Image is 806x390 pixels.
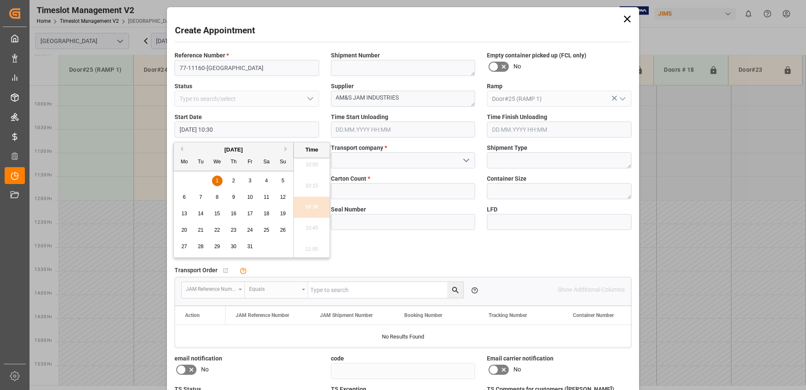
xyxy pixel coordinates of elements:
div: Choose Thursday, October 16th, 2025 [228,209,239,219]
div: Choose Friday, October 31st, 2025 [245,241,255,252]
span: 20 [181,227,187,233]
div: Choose Saturday, October 25th, 2025 [261,225,272,236]
div: Choose Wednesday, October 8th, 2025 [212,192,223,203]
div: Choose Thursday, October 30th, 2025 [228,241,239,252]
button: open menu [182,282,245,298]
span: 22 [214,227,220,233]
button: open menu [245,282,308,298]
span: Time Finish Unloading [487,113,547,122]
div: Choose Friday, October 17th, 2025 [245,209,255,219]
div: Choose Tuesday, October 21st, 2025 [196,225,206,236]
input: DD.MM.YYYY HH:MM [175,122,319,138]
span: Reference Number [175,51,229,60]
span: 21 [198,227,203,233]
div: Equals [249,283,299,293]
span: 23 [231,227,236,233]
span: 11 [263,194,269,200]
span: LFD [487,205,497,214]
span: 12 [280,194,285,200]
textarea: AM&S JAM INDUSTRIES [331,91,476,107]
div: Choose Thursday, October 23rd, 2025 [228,225,239,236]
div: Choose Friday, October 3rd, 2025 [245,176,255,186]
button: open menu [615,92,628,106]
button: Next Month [285,146,290,152]
span: 17 [247,211,253,217]
div: Mo [179,157,190,168]
span: 18 [263,211,269,217]
div: Tu [196,157,206,168]
input: DD.MM.YYYY HH:MM [331,122,476,138]
span: 29 [214,244,220,249]
div: Choose Saturday, October 4th, 2025 [261,176,272,186]
span: 10 [247,194,253,200]
div: Choose Monday, October 6th, 2025 [179,192,190,203]
span: 8 [216,194,219,200]
span: Carton Count [331,174,370,183]
span: 31 [247,244,253,249]
div: Sa [261,157,272,168]
input: Type to search/select [487,91,631,107]
div: Choose Monday, October 27th, 2025 [179,241,190,252]
div: Choose Saturday, October 18th, 2025 [261,209,272,219]
span: Tracking Number [489,312,527,318]
span: 14 [198,211,203,217]
div: Choose Sunday, October 19th, 2025 [278,209,288,219]
input: DD.MM.YYYY HH:MM [487,122,631,138]
span: 5 [282,178,285,184]
span: No [513,62,521,71]
span: Container Number [573,312,614,318]
span: Status [175,82,192,91]
span: Supplier [331,82,354,91]
span: 16 [231,211,236,217]
span: 4 [265,178,268,184]
button: open menu [459,154,472,167]
div: month 2025-10 [176,173,291,255]
button: open menu [303,92,316,106]
div: We [212,157,223,168]
div: Choose Wednesday, October 1st, 2025 [212,176,223,186]
span: Shipment Number [331,51,380,60]
span: Ramp [487,82,502,91]
h2: Create Appointment [175,24,255,38]
span: No [201,365,209,374]
div: Choose Sunday, October 12th, 2025 [278,192,288,203]
span: No [513,365,521,374]
div: Choose Saturday, October 11th, 2025 [261,192,272,203]
span: 19 [280,211,285,217]
div: Choose Wednesday, October 29th, 2025 [212,241,223,252]
span: Seal Number [331,205,366,214]
div: Choose Wednesday, October 15th, 2025 [212,209,223,219]
span: Transport company [331,144,387,152]
div: Choose Tuesday, October 14th, 2025 [196,209,206,219]
span: JAM Shipment Number [320,312,373,318]
span: 13 [181,211,187,217]
span: 25 [263,227,269,233]
span: 9 [232,194,235,200]
span: Time Start Unloading [331,113,388,122]
button: search button [447,282,463,298]
div: [DATE] [174,146,293,154]
input: Type to search/select [175,91,319,107]
div: Choose Tuesday, October 7th, 2025 [196,192,206,203]
div: JAM Reference Number [186,283,236,293]
span: 28 [198,244,203,249]
span: 6 [183,194,186,200]
div: Choose Monday, October 13th, 2025 [179,209,190,219]
div: Th [228,157,239,168]
span: 27 [181,244,187,249]
span: Empty container picked up (FCL only) [487,51,586,60]
div: Choose Monday, October 20th, 2025 [179,225,190,236]
span: 30 [231,244,236,249]
span: 2 [232,178,235,184]
span: 26 [280,227,285,233]
span: Email carrier notification [487,354,553,363]
div: Choose Tuesday, October 28th, 2025 [196,241,206,252]
span: 15 [214,211,220,217]
div: Action [185,312,200,318]
span: JAM Reference Number [236,312,289,318]
span: Container Size [487,174,527,183]
div: Choose Friday, October 24th, 2025 [245,225,255,236]
div: Time [296,146,328,154]
div: Choose Thursday, October 2nd, 2025 [228,176,239,186]
span: 24 [247,227,253,233]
